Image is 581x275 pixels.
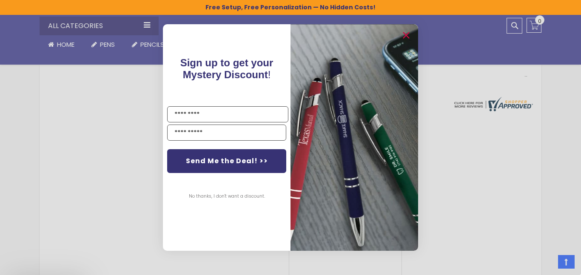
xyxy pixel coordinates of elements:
[180,57,273,80] span: Sign up to get your Mystery Discount
[167,149,286,173] button: Send Me the Deal! >>
[290,24,418,251] img: pop-up-image
[185,186,269,207] button: No thanks, I don't want a discount.
[180,57,273,80] span: !
[399,28,413,42] button: Close dialog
